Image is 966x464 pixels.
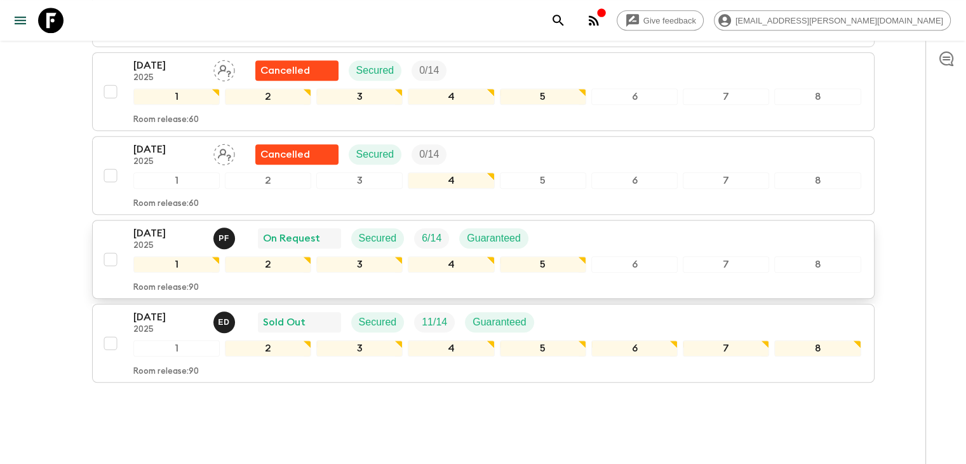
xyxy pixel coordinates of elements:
[412,144,446,165] div: Trip Fill
[263,315,305,330] p: Sold Out
[683,256,769,273] div: 7
[683,340,769,357] div: 7
[133,58,203,73] p: [DATE]
[263,231,320,246] p: On Request
[408,256,494,273] div: 4
[316,340,403,357] div: 3
[133,325,203,335] p: 2025
[225,88,311,105] div: 2
[774,256,861,273] div: 8
[774,172,861,189] div: 8
[255,144,339,165] div: Flash Pack cancellation
[255,60,339,81] div: Flash Pack cancellation
[133,73,203,83] p: 2025
[500,340,586,357] div: 5
[133,172,220,189] div: 1
[546,8,571,33] button: search adventures
[213,231,238,242] span: Pedro Flores
[133,283,199,293] p: Room release: 90
[133,142,203,157] p: [DATE]
[316,88,403,105] div: 3
[414,312,455,332] div: Trip Fill
[218,317,230,327] p: E D
[591,88,678,105] div: 6
[133,157,203,167] p: 2025
[213,64,235,74] span: Assign pack leader
[591,256,678,273] div: 6
[467,231,521,246] p: Guaranteed
[414,228,449,249] div: Trip Fill
[636,16,703,25] span: Give feedback
[351,312,405,332] div: Secured
[683,172,769,189] div: 7
[316,256,403,273] div: 3
[213,315,238,325] span: Edwin Duarte Ríos
[714,10,951,31] div: [EMAIL_ADDRESS][PERSON_NAME][DOMAIN_NAME]
[408,172,494,189] div: 4
[728,16,950,25] span: [EMAIL_ADDRESS][PERSON_NAME][DOMAIN_NAME]
[774,88,861,105] div: 8
[213,311,238,333] button: ED
[225,340,311,357] div: 2
[774,340,861,357] div: 8
[500,88,586,105] div: 5
[260,63,310,78] p: Cancelled
[412,60,446,81] div: Trip Fill
[8,8,33,33] button: menu
[133,310,203,325] p: [DATE]
[500,172,586,189] div: 5
[591,340,678,357] div: 6
[419,147,439,162] p: 0 / 14
[92,136,875,215] button: [DATE]2025Assign pack leaderFlash Pack cancellationSecuredTrip Fill12345678Room release:60
[316,172,403,189] div: 3
[356,147,394,162] p: Secured
[133,367,199,377] p: Room release: 90
[213,228,238,249] button: PF
[408,340,494,357] div: 4
[92,52,875,131] button: [DATE]2025Assign pack leaderFlash Pack cancellationSecuredTrip Fill12345678Room release:60
[422,315,447,330] p: 11 / 14
[133,256,220,273] div: 1
[349,144,402,165] div: Secured
[683,88,769,105] div: 7
[92,220,875,299] button: [DATE]2025Pedro FloresOn RequestSecuredTrip FillGuaranteed12345678Room release:90
[133,226,203,241] p: [DATE]
[133,241,203,251] p: 2025
[422,231,441,246] p: 6 / 14
[213,147,235,158] span: Assign pack leader
[133,199,199,209] p: Room release: 60
[419,63,439,78] p: 0 / 14
[473,315,527,330] p: Guaranteed
[500,256,586,273] div: 5
[591,172,678,189] div: 6
[359,231,397,246] p: Secured
[359,315,397,330] p: Secured
[349,60,402,81] div: Secured
[617,10,704,31] a: Give feedback
[356,63,394,78] p: Secured
[92,304,875,383] button: [DATE]2025Edwin Duarte RíosSold OutSecuredTrip FillGuaranteed12345678Room release:90
[218,233,229,243] p: P F
[260,147,310,162] p: Cancelled
[225,172,311,189] div: 2
[408,88,494,105] div: 4
[225,256,311,273] div: 2
[133,115,199,125] p: Room release: 60
[133,88,220,105] div: 1
[351,228,405,249] div: Secured
[133,340,220,357] div: 1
